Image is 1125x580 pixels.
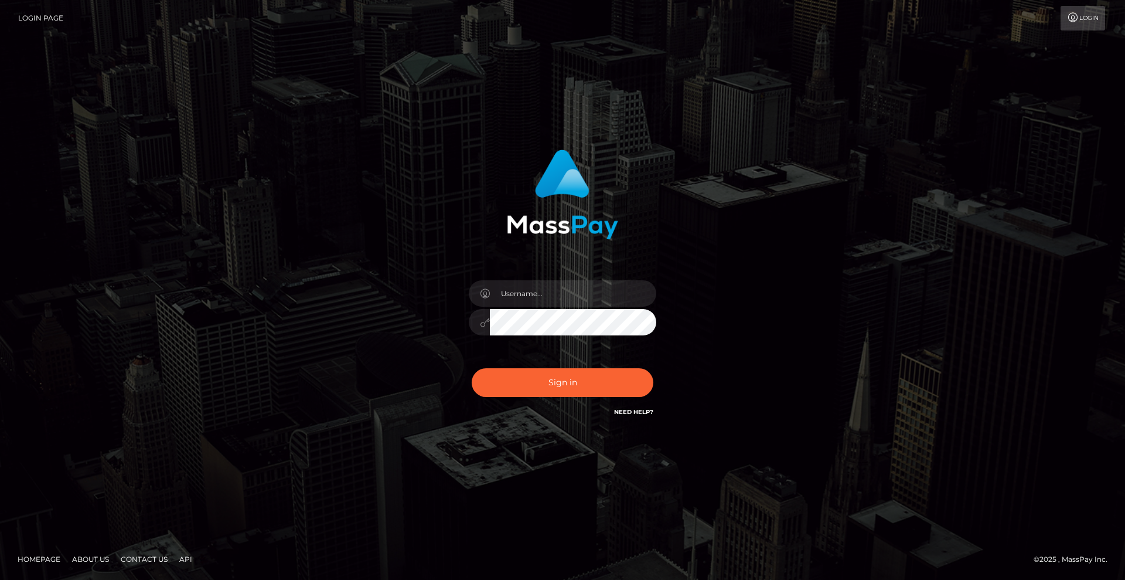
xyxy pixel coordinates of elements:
[13,550,65,568] a: Homepage
[614,408,653,416] a: Need Help?
[507,150,618,239] img: MassPay Login
[472,368,653,397] button: Sign in
[116,550,172,568] a: Contact Us
[1061,6,1105,30] a: Login
[1034,553,1116,566] div: © 2025 , MassPay Inc.
[490,280,656,307] input: Username...
[18,6,63,30] a: Login Page
[67,550,114,568] a: About Us
[175,550,197,568] a: API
